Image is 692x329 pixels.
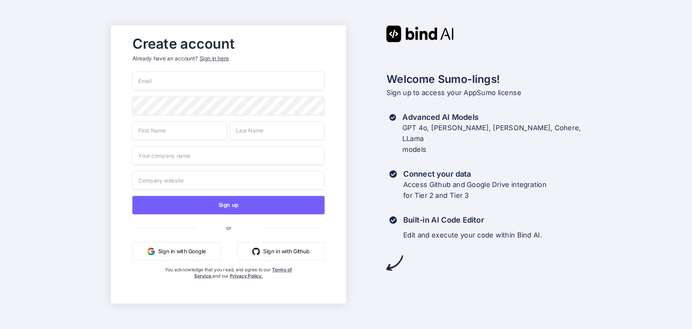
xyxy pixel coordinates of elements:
div: You acknowledge that you read, and agree to our and our [164,267,293,297]
h3: Connect your data [403,169,546,180]
span: or [195,218,261,237]
p: Sign up to access your AppSumo license [386,87,581,98]
button: Sign in with Github [237,242,325,261]
input: Email [132,71,324,90]
img: google [147,247,155,255]
p: Already have an account? [132,55,324,62]
h3: Built-in AI Code Editor [403,215,542,226]
img: Bind AI logo [386,25,454,42]
button: Sign in with Google [132,242,220,261]
input: Your company name [132,146,324,165]
a: Privacy Policy. [230,273,263,279]
a: Terms of Service [194,267,292,279]
p: GPT 4o, [PERSON_NAME], [PERSON_NAME], Cohere, LLama models [402,123,582,155]
h3: Advanced AI Models [402,112,582,123]
img: arrow [386,255,403,271]
h2: Create account [132,38,324,50]
input: First Name [132,121,227,140]
p: Access Github and Google Drive integration for Tier 2 and Tier 3 [403,179,546,201]
img: github [252,247,260,255]
p: Edit and execute your code within Bind AI. [403,230,542,241]
div: Sign in here [199,55,228,62]
button: Sign up [132,196,324,215]
input: Last Name [230,121,324,140]
input: Company website [132,171,324,190]
h2: Welcome Sumo-lings! [386,73,581,85]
